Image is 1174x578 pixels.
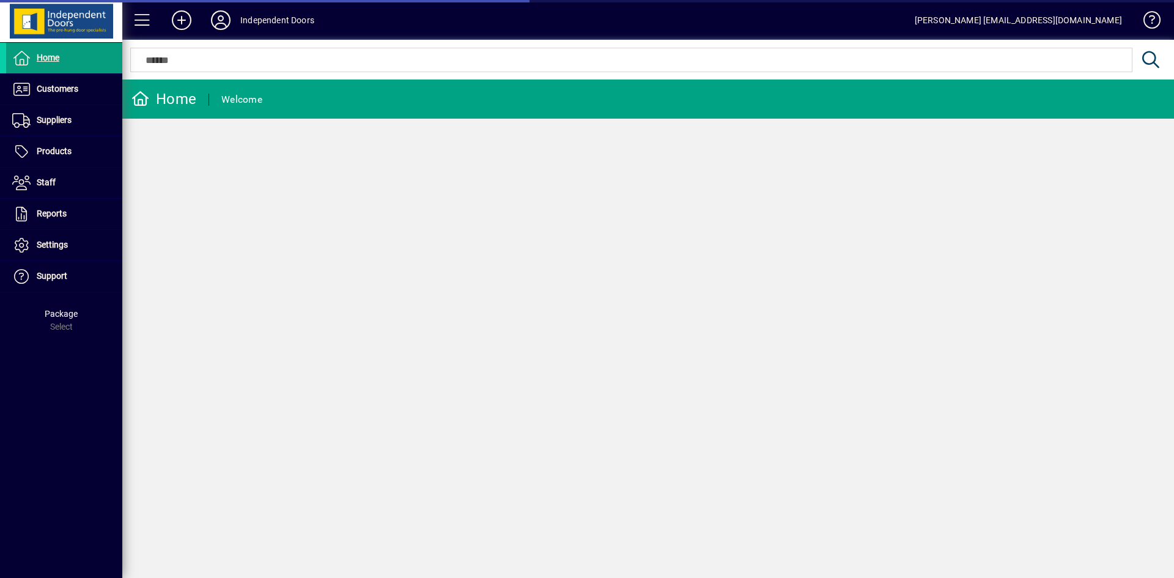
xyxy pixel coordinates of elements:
[37,84,78,94] span: Customers
[240,10,314,30] div: Independent Doors
[37,209,67,218] span: Reports
[6,105,122,136] a: Suppliers
[37,177,56,187] span: Staff
[162,9,201,31] button: Add
[37,146,72,156] span: Products
[131,89,196,109] div: Home
[6,230,122,261] a: Settings
[201,9,240,31] button: Profile
[915,10,1122,30] div: [PERSON_NAME] [EMAIL_ADDRESS][DOMAIN_NAME]
[6,74,122,105] a: Customers
[37,271,67,281] span: Support
[37,240,68,250] span: Settings
[221,90,262,109] div: Welcome
[6,168,122,198] a: Staff
[45,309,78,319] span: Package
[37,115,72,125] span: Suppliers
[6,136,122,167] a: Products
[37,53,59,62] span: Home
[1134,2,1159,42] a: Knowledge Base
[6,199,122,229] a: Reports
[6,261,122,292] a: Support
